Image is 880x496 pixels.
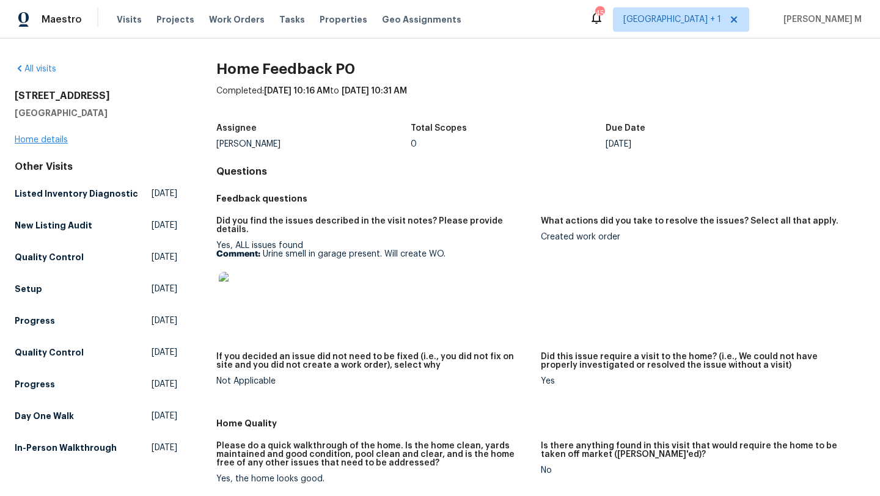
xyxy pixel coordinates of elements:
[15,410,74,422] h5: Day One Walk
[15,437,177,459] a: In-Person Walkthrough[DATE]
[779,13,862,26] span: [PERSON_NAME] M
[216,241,531,318] div: Yes, ALL issues found
[152,346,177,359] span: [DATE]
[15,373,177,395] a: Progress[DATE]
[152,410,177,422] span: [DATE]
[152,283,177,295] span: [DATE]
[279,15,305,24] span: Tasks
[15,310,177,332] a: Progress[DATE]
[216,63,865,75] h2: Home Feedback P0
[606,140,801,148] div: [DATE]
[216,140,411,148] div: [PERSON_NAME]
[152,315,177,327] span: [DATE]
[216,250,260,258] b: Comment:
[264,87,330,95] span: [DATE] 10:16 AM
[623,13,721,26] span: [GEOGRAPHIC_DATA] + 1
[541,442,856,459] h5: Is there anything found in this visit that would require the home to be taken off market ([PERSON...
[216,352,531,370] h5: If you decided an issue did not need to be fixed (i.e., you did not fix on site and you did not c...
[15,136,68,144] a: Home details
[15,251,84,263] h5: Quality Control
[152,251,177,263] span: [DATE]
[216,85,865,117] div: Completed: to
[15,219,92,232] h5: New Listing Audit
[152,442,177,454] span: [DATE]
[15,183,177,205] a: Listed Inventory Diagnostic[DATE]
[15,214,177,236] a: New Listing Audit[DATE]
[15,246,177,268] a: Quality Control[DATE]
[216,124,257,133] h5: Assignee
[15,378,55,390] h5: Progress
[15,161,177,173] div: Other Visits
[15,341,177,363] a: Quality Control[DATE]
[15,346,84,359] h5: Quality Control
[595,7,604,20] div: 45
[216,250,531,258] p: Urine smell in garage present. Will create WO.
[152,219,177,232] span: [DATE]
[216,166,865,178] h4: Questions
[216,475,531,483] div: Yes, the home looks good.
[15,442,117,454] h5: In-Person Walkthrough
[15,278,177,300] a: Setup[DATE]
[342,87,407,95] span: [DATE] 10:31 AM
[216,192,865,205] h5: Feedback questions
[541,233,856,241] div: Created work order
[15,107,177,119] h5: [GEOGRAPHIC_DATA]
[15,283,42,295] h5: Setup
[152,188,177,200] span: [DATE]
[117,13,142,26] span: Visits
[216,442,531,467] h5: Please do a quick walkthrough of the home. Is the home clean, yards maintained and good condition...
[320,13,367,26] span: Properties
[15,315,55,327] h5: Progress
[15,90,177,102] h2: [STREET_ADDRESS]
[411,124,467,133] h5: Total Scopes
[156,13,194,26] span: Projects
[411,140,606,148] div: 0
[216,417,865,429] h5: Home Quality
[541,466,856,475] div: No
[541,217,838,225] h5: What actions did you take to resolve the issues? Select all that apply.
[15,188,138,200] h5: Listed Inventory Diagnostic
[216,377,531,385] div: Not Applicable
[606,124,645,133] h5: Due Date
[152,378,177,390] span: [DATE]
[382,13,461,26] span: Geo Assignments
[216,217,531,234] h5: Did you find the issues described in the visit notes? Please provide details.
[42,13,82,26] span: Maestro
[15,65,56,73] a: All visits
[209,13,265,26] span: Work Orders
[541,352,856,370] h5: Did this issue require a visit to the home? (i.e., We could not have properly investigated or res...
[541,377,856,385] div: Yes
[15,405,177,427] a: Day One Walk[DATE]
